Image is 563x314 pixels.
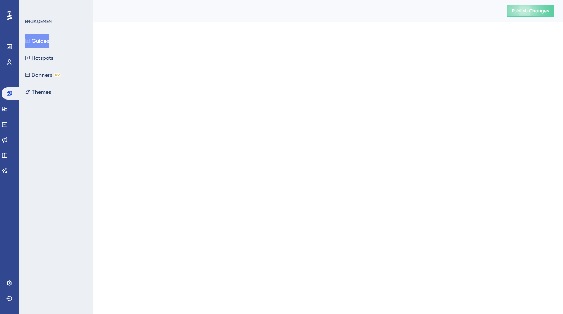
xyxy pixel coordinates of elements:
[25,68,61,82] button: BannersBETA
[507,5,554,17] button: Publish Changes
[25,19,54,25] div: ENGAGEMENT
[25,51,53,65] button: Hotspots
[54,73,61,77] div: BETA
[25,85,51,99] button: Themes
[512,8,549,14] span: Publish Changes
[25,34,49,48] button: Guides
